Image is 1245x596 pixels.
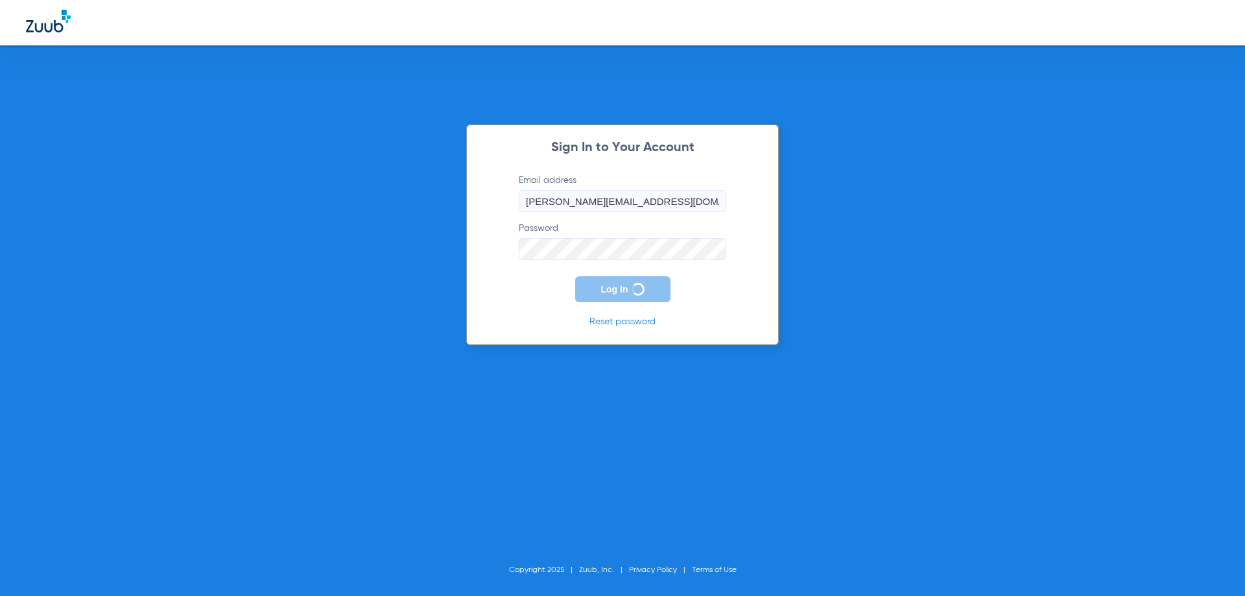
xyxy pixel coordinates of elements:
input: Password [519,238,726,260]
a: Reset password [589,317,656,326]
label: Email address [519,174,726,212]
a: Terms of Use [692,566,737,574]
label: Password [519,222,726,260]
h2: Sign In to Your Account [499,141,746,154]
span: Log In [601,284,628,294]
input: Email address [519,190,726,212]
img: Zuub Logo [26,10,71,32]
a: Privacy Policy [629,566,677,574]
li: Copyright 2025 [509,564,579,577]
button: Log In [575,276,670,302]
iframe: Chat Widget [1180,534,1245,596]
li: Zuub, Inc. [579,564,629,577]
